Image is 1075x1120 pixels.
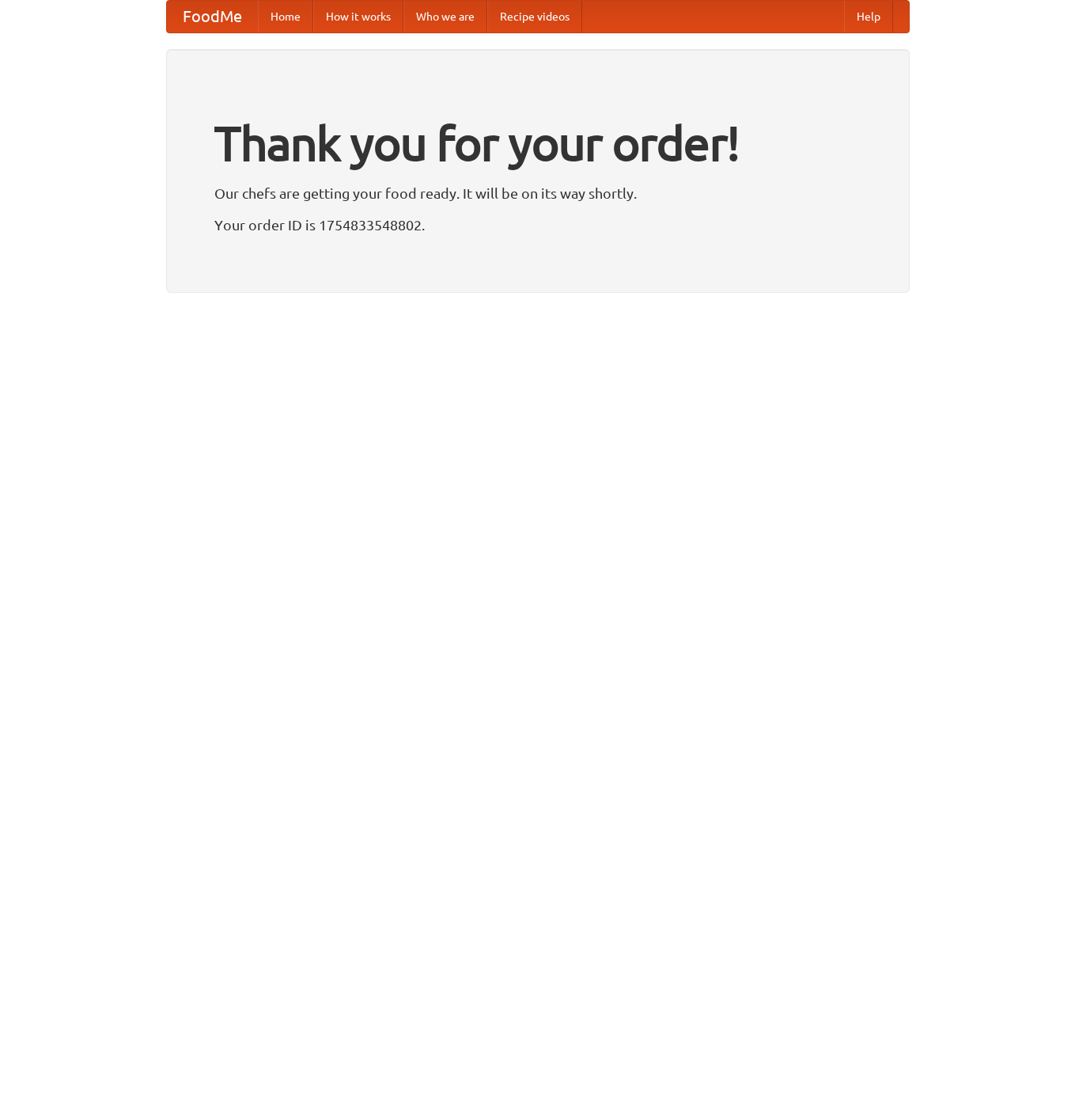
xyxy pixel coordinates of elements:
a: Home [258,1,313,32]
p: Your order ID is 1754833548802. [214,213,861,237]
a: Who we are [403,1,487,32]
a: Recipe videos [487,1,582,32]
p: Our chefs are getting your food ready. It will be on its way shortly. [214,181,861,205]
a: Help [844,1,893,32]
a: FoodMe [167,1,258,32]
h1: Thank you for your order! [214,105,861,181]
a: How it works [313,1,403,32]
